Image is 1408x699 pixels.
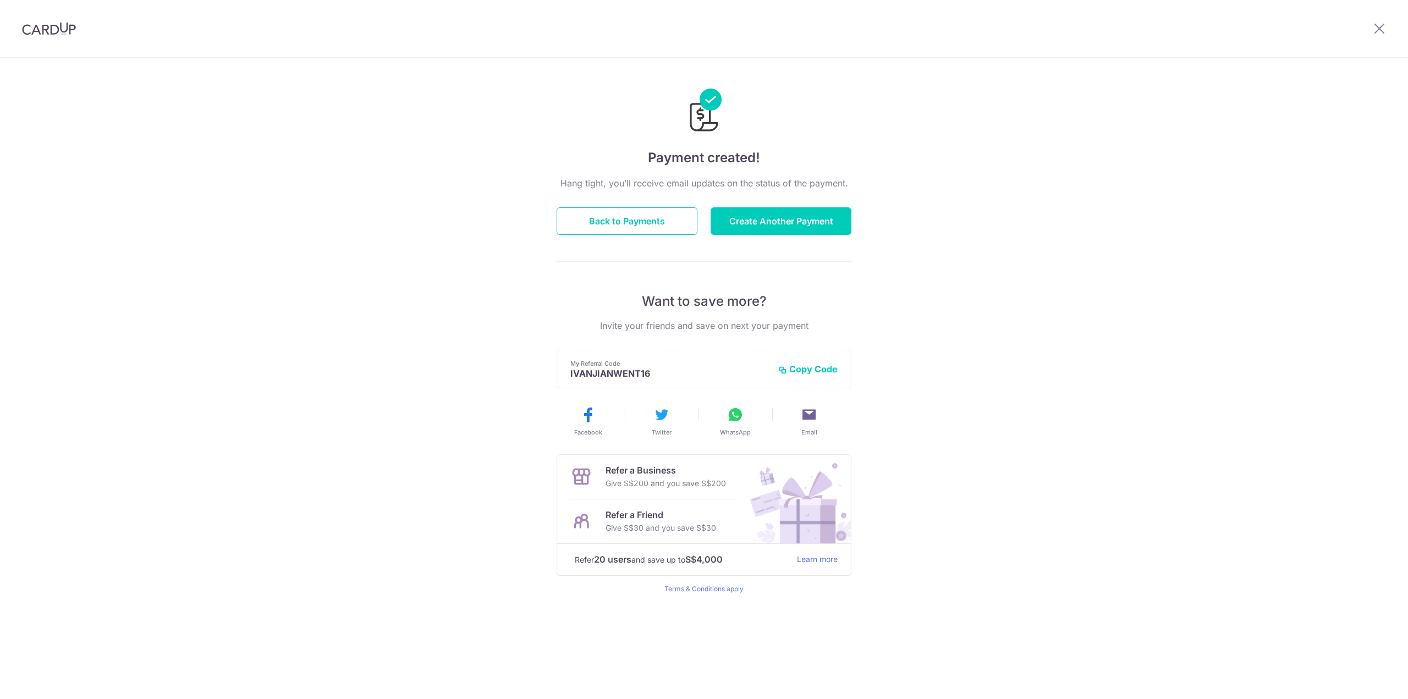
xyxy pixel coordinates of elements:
[685,553,723,566] strong: S$4,000
[557,293,851,310] p: Want to save more?
[575,553,788,566] p: Refer and save up to
[557,319,851,332] p: Invite your friends and save on next your payment
[557,177,851,190] p: Hang tight, you’ll receive email updates on the status of the payment.
[777,406,842,437] button: Email
[801,428,817,437] span: Email
[652,428,672,437] span: Twitter
[570,359,769,368] p: My Referral Code
[606,477,726,490] p: Give S$200 and you save S$200
[574,428,602,437] span: Facebook
[711,207,851,235] button: Create Another Payment
[557,207,697,235] button: Back to Payments
[664,585,744,593] a: Terms & Conditions apply
[606,508,716,521] p: Refer a Friend
[686,89,722,135] img: Payments
[778,364,838,375] button: Copy Code
[740,455,851,543] img: Refer
[555,406,620,437] button: Facebook
[606,521,716,535] p: Give S$30 and you save S$30
[720,428,751,437] span: WhatsApp
[22,22,76,35] img: CardUp
[797,553,838,566] a: Learn more
[594,553,631,566] strong: 20 users
[703,406,768,437] button: WhatsApp
[570,368,769,379] p: IVANJIANWENT16
[1338,666,1397,694] iframe: Opens a widget where you can find more information
[629,406,694,437] button: Twitter
[606,464,726,477] p: Refer a Business
[557,148,851,168] h4: Payment created!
